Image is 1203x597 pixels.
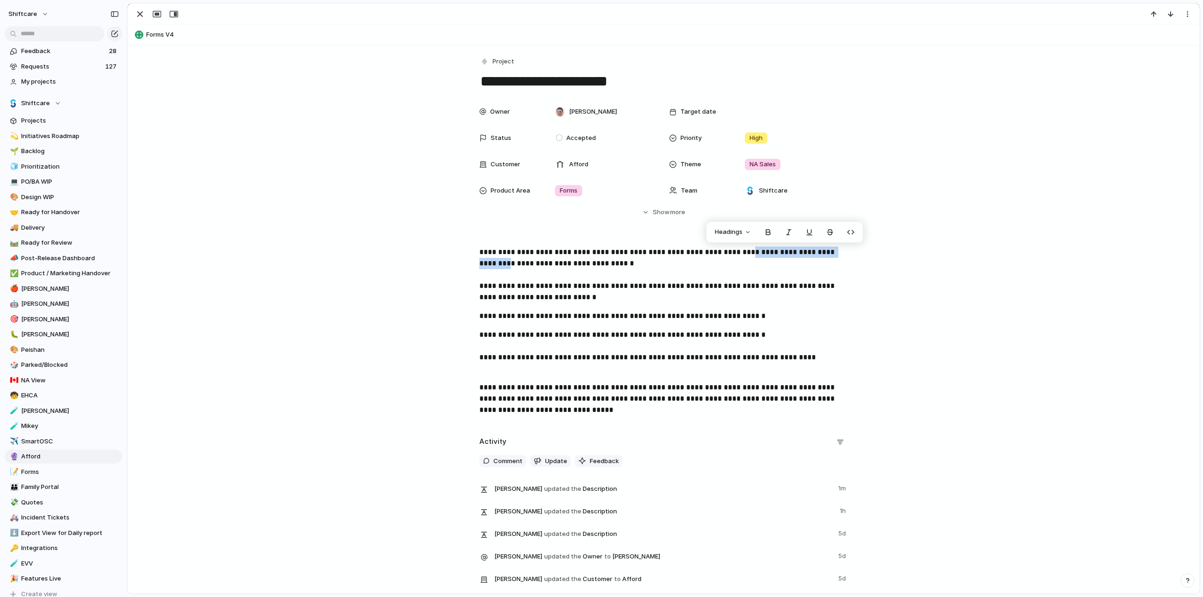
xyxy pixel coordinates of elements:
[8,223,18,233] button: 🚚
[21,315,119,324] span: [PERSON_NAME]
[5,60,122,74] a: Requests127
[5,526,122,540] a: ⬇️Export View for Daily report
[670,208,685,217] span: more
[544,552,581,561] span: updated the
[5,373,122,388] a: 🇨🇦NA View
[5,434,122,449] a: ✈️SmartOSC
[10,268,16,279] div: ✅
[10,253,16,264] div: 📣
[479,455,526,467] button: Comment
[8,360,18,370] button: 🎲
[21,360,119,370] span: Parked/Blocked
[105,62,118,71] span: 127
[10,497,16,508] div: 💸
[10,451,16,462] div: 🔮
[560,186,578,195] span: Forms
[614,574,621,584] span: to
[5,160,122,174] a: 🧊Prioritization
[21,482,119,492] span: Family Portal
[5,343,122,357] a: 🎨Peishan
[10,344,16,355] div: 🎨
[494,504,834,518] span: Description
[21,330,119,339] span: [PERSON_NAME]
[5,297,122,311] a: 🤖[PERSON_NAME]
[681,186,697,195] span: Team
[10,238,16,248] div: 🛤️
[8,498,18,507] button: 💸
[5,251,122,265] a: 📣Post-Release Dashboard
[494,482,833,495] span: Description
[5,221,122,235] a: 🚚Delivery
[491,160,520,169] span: Customer
[5,205,122,219] a: 🤝Ready for Handover
[5,236,122,250] div: 🛤️Ready for Review
[5,327,122,341] a: 🐛[PERSON_NAME]
[10,466,16,477] div: 📝
[479,436,507,447] h2: Activity
[21,47,106,56] span: Feedback
[10,527,16,538] div: ⬇️
[5,114,122,128] a: Projects
[10,146,16,157] div: 🌱
[478,55,517,69] button: Project
[750,160,776,169] span: NA Sales
[5,96,122,110] button: Shiftcare
[21,162,119,171] span: Prioritization
[10,283,16,294] div: 🍎
[622,574,641,584] span: Afford
[5,496,122,510] a: 💸Quotes
[21,62,102,71] span: Requests
[21,147,119,156] span: Backlog
[5,511,122,525] a: 🚑Incident Tickets
[838,550,848,561] span: 5d
[8,452,18,461] button: 🔮
[10,177,16,187] div: 💻
[491,133,511,143] span: Status
[8,208,18,217] button: 🤝
[5,144,122,158] a: 🌱Backlog
[21,269,119,278] span: Product / Marketing Handover
[5,541,122,555] div: 🔑Integrations
[21,116,119,125] span: Projects
[10,192,16,202] div: 🎨
[530,455,571,467] button: Update
[604,552,611,561] span: to
[10,390,16,401] div: 🧒
[569,107,617,116] span: [PERSON_NAME]
[494,484,542,494] span: [PERSON_NAME]
[612,552,660,561] span: [PERSON_NAME]
[21,284,119,294] span: [PERSON_NAME]
[5,388,122,403] div: 🧒EHCA
[5,557,122,571] div: 🧪EVV
[21,574,119,583] span: Features Live
[544,507,581,516] span: updated the
[544,529,581,539] span: updated the
[5,450,122,464] a: 🔮Afford
[709,225,757,240] button: Headings
[8,132,18,141] button: 💫
[10,131,16,141] div: 💫
[10,360,16,371] div: 🎲
[492,57,514,66] span: Project
[494,527,833,540] span: Description
[21,238,119,248] span: Ready for Review
[5,358,122,372] a: 🎲Parked/Blocked
[5,75,122,89] a: My projects
[5,404,122,418] a: 🧪[PERSON_NAME]
[10,161,16,172] div: 🧊
[10,436,16,447] div: ✈️
[8,345,18,355] button: 🎨
[545,457,567,466] span: Update
[5,266,122,280] a: ✅Product / Marketing Handover
[146,30,1195,39] span: Forms V4
[21,437,119,446] span: SmartOSC
[21,299,119,309] span: [PERSON_NAME]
